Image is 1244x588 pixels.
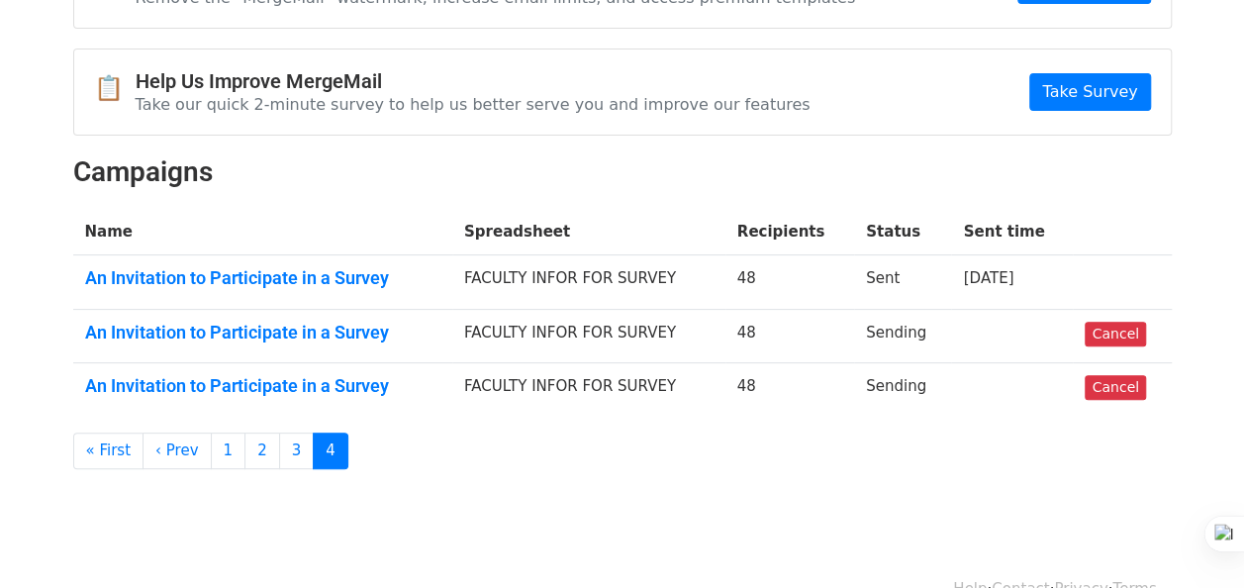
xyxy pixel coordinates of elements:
[73,155,1172,189] h2: Campaigns
[244,433,280,469] a: 2
[136,94,811,115] p: Take our quick 2-minute survey to help us better serve you and improve our features
[854,363,951,417] td: Sending
[452,363,725,417] td: FACULTY INFOR FOR SURVEY
[725,255,854,310] td: 48
[73,209,452,255] th: Name
[73,433,144,469] a: « First
[452,255,725,310] td: FACULTY INFOR FOR SURVEY
[854,209,951,255] th: Status
[279,433,315,469] a: 3
[854,309,951,363] td: Sending
[1029,73,1150,111] a: Take Survey
[725,363,854,417] td: 48
[136,69,811,93] h4: Help Us Improve MergeMail
[85,375,440,397] a: An Invitation to Participate in a Survey
[1145,493,1244,588] iframe: Chat Widget
[143,433,212,469] a: ‹ Prev
[313,433,348,469] a: 4
[963,269,1013,287] a: [DATE]
[85,322,440,343] a: An Invitation to Participate in a Survey
[1085,375,1145,400] a: Cancel
[1085,322,1145,346] a: Cancel
[452,209,725,255] th: Spreadsheet
[211,433,246,469] a: 1
[94,74,136,103] span: 📋
[725,309,854,363] td: 48
[85,267,440,289] a: An Invitation to Participate in a Survey
[725,209,854,255] th: Recipients
[854,255,951,310] td: Sent
[452,309,725,363] td: FACULTY INFOR FOR SURVEY
[951,209,1073,255] th: Sent time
